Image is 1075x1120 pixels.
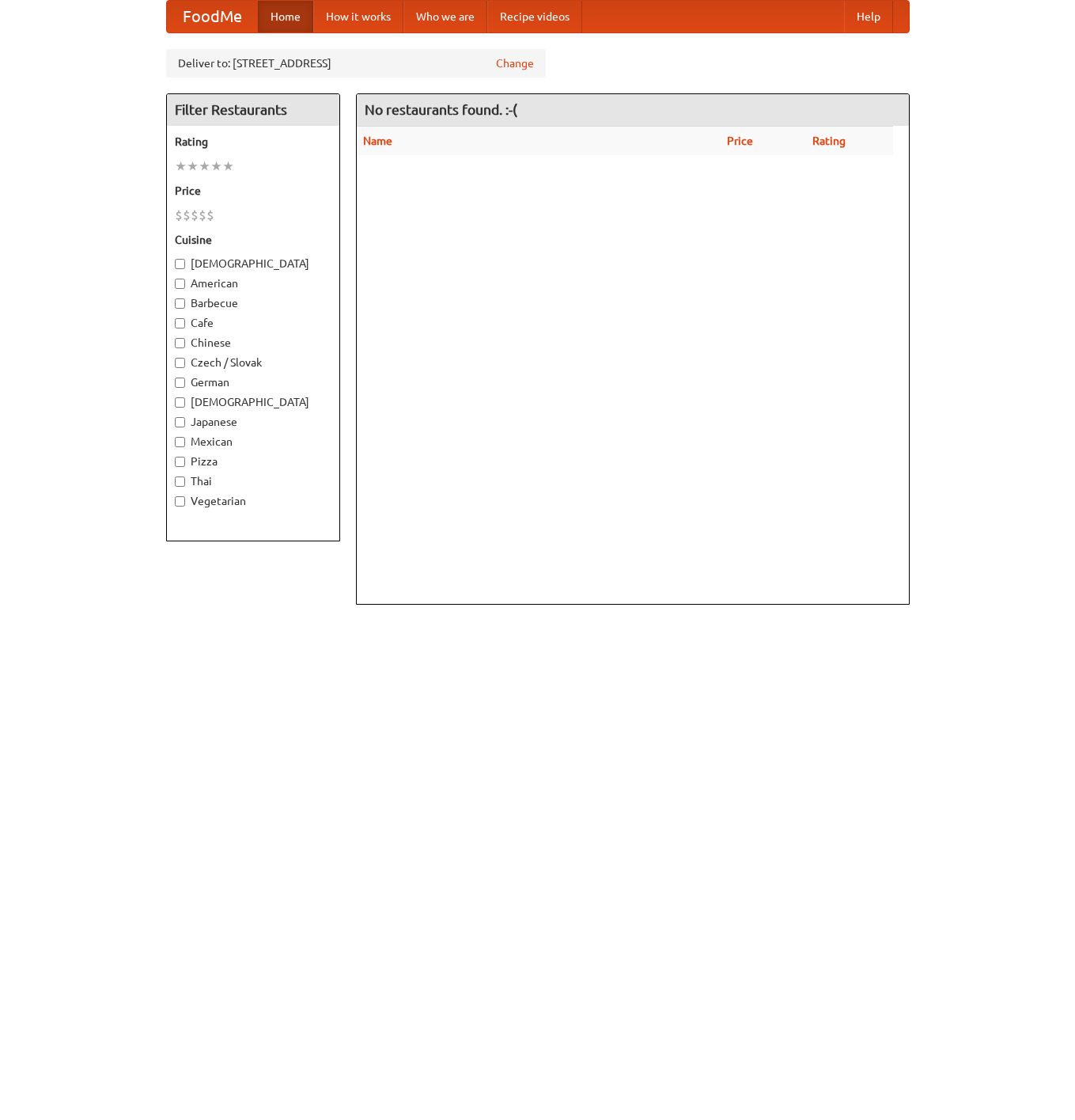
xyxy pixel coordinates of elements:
[166,49,546,78] div: Deliver to: [STREET_ADDRESS]
[175,374,331,390] label: German
[187,158,199,175] li: ★
[812,135,846,147] a: Rating
[191,207,199,224] li: $
[175,298,185,309] input: Barbecue
[403,1,487,32] a: Who we are
[175,295,331,311] label: Barbecue
[175,358,185,368] input: Czech / Slovak
[175,338,185,348] input: Chinese
[175,434,331,450] label: Mexican
[175,493,331,509] label: Vegetarian
[175,256,331,271] label: [DEMOGRAPHIC_DATA]
[175,378,185,388] input: German
[175,134,331,150] h5: Rating
[175,476,185,487] input: Thai
[487,1,582,32] a: Recipe videos
[222,158,234,175] li: ★
[175,457,185,467] input: Pizza
[175,454,331,469] label: Pizza
[183,207,191,224] li: $
[175,394,331,410] label: [DEMOGRAPHIC_DATA]
[844,1,893,32] a: Help
[175,318,185,328] input: Cafe
[175,158,187,175] li: ★
[199,158,210,175] li: ★
[175,496,185,507] input: Vegetarian
[175,259,185,269] input: [DEMOGRAPHIC_DATA]
[175,417,185,427] input: Japanese
[363,135,392,147] a: Name
[175,207,183,224] li: $
[175,355,331,370] label: Czech / Slovak
[175,232,331,248] h5: Cuisine
[210,158,222,175] li: ★
[167,94,339,126] h4: Filter Restaurants
[175,315,331,331] label: Cafe
[175,397,185,408] input: [DEMOGRAPHIC_DATA]
[175,473,331,489] label: Thai
[175,279,185,289] input: American
[496,55,534,71] a: Change
[727,135,753,147] a: Price
[167,1,258,32] a: FoodMe
[175,275,331,291] label: American
[175,335,331,351] label: Chinese
[199,207,206,224] li: $
[175,437,185,447] input: Mexican
[313,1,403,32] a: How it works
[206,207,214,224] li: $
[175,414,331,430] label: Japanese
[365,102,517,117] ng-pluralize: No restaurants found. :-(
[258,1,313,32] a: Home
[175,183,331,199] h5: Price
